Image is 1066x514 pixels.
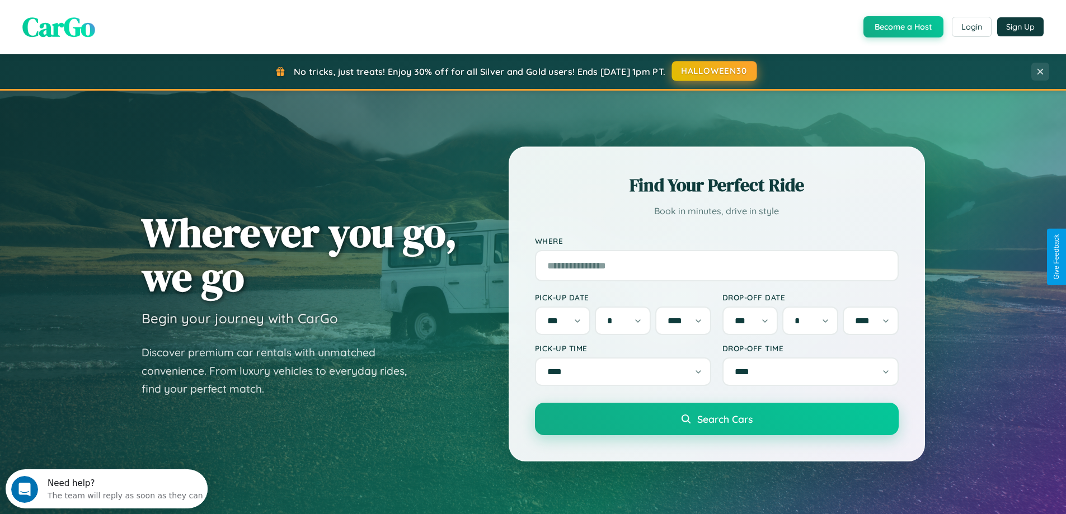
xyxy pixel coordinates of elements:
[863,16,943,37] button: Become a Host
[535,293,711,302] label: Pick-up Date
[952,17,992,37] button: Login
[142,210,457,299] h1: Wherever you go, we go
[535,203,899,219] p: Book in minutes, drive in style
[697,413,753,425] span: Search Cars
[722,343,899,353] label: Drop-off Time
[42,18,198,30] div: The team will reply as soon as they can
[672,61,757,81] button: HALLOWEEN30
[535,343,711,353] label: Pick-up Time
[11,476,38,503] iframe: Intercom live chat
[1053,234,1060,280] div: Give Feedback
[4,4,208,35] div: Open Intercom Messenger
[294,66,665,77] span: No tricks, just treats! Enjoy 30% off for all Silver and Gold users! Ends [DATE] 1pm PT.
[997,17,1044,36] button: Sign Up
[142,343,421,398] p: Discover premium car rentals with unmatched convenience. From luxury vehicles to everyday rides, ...
[142,310,338,327] h3: Begin your journey with CarGo
[6,469,208,508] iframe: Intercom live chat discovery launcher
[535,403,899,435] button: Search Cars
[42,10,198,18] div: Need help?
[535,236,899,246] label: Where
[22,8,95,45] span: CarGo
[722,293,899,302] label: Drop-off Date
[535,173,899,197] h2: Find Your Perfect Ride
